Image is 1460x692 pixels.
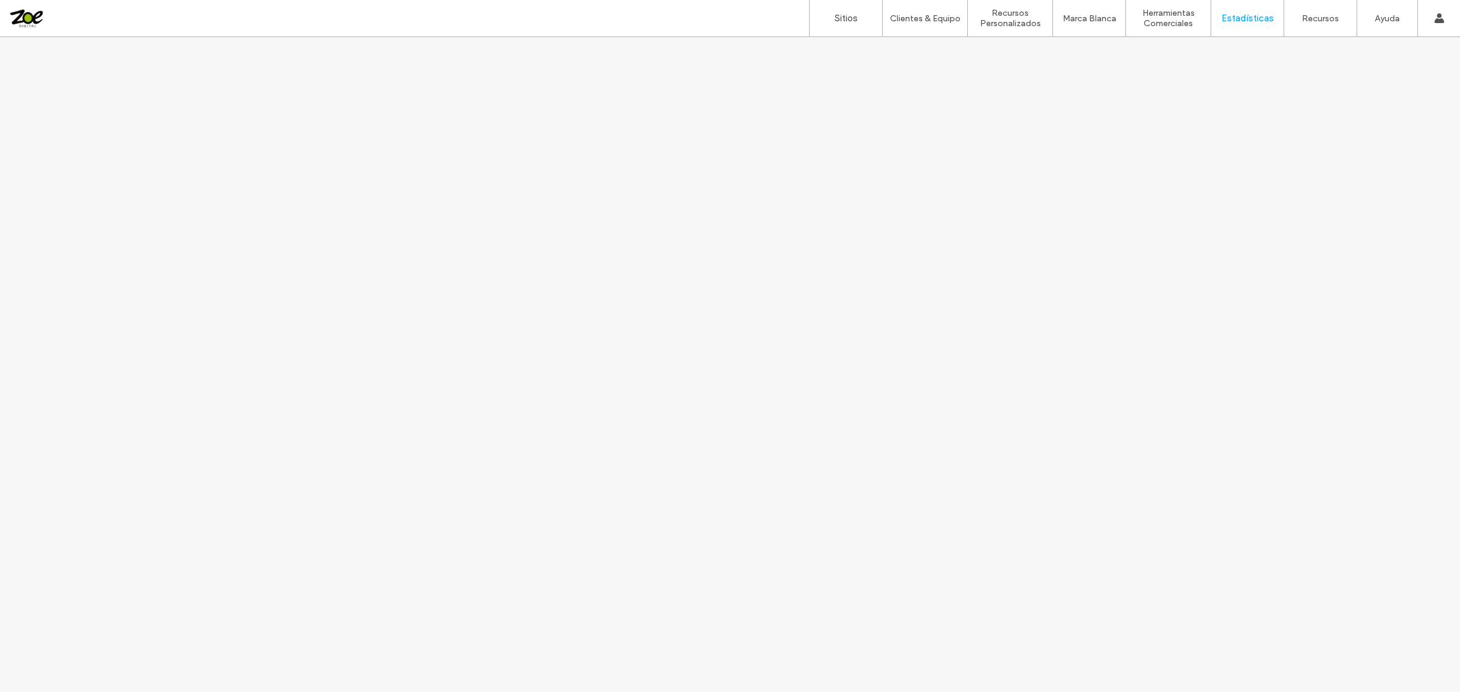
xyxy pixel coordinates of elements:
label: Ayuda [1375,13,1400,24]
label: Marca Blanca [1063,13,1116,24]
label: Recursos [1302,13,1339,24]
label: Clientes & Equipo [890,13,961,24]
label: Estadísticas [1222,13,1274,24]
label: Recursos Personalizados [968,8,1052,29]
label: Herramientas Comerciales [1126,8,1211,29]
label: Sitios [835,13,858,24]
